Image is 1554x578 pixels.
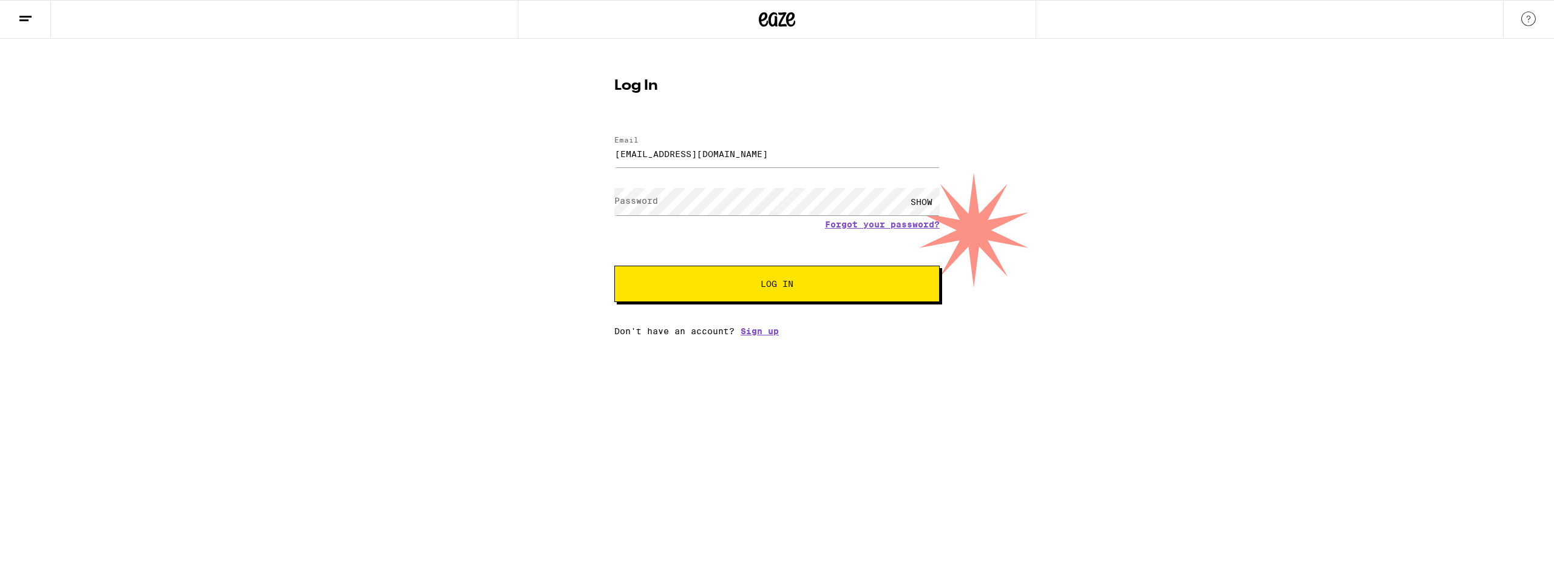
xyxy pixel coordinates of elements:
[903,188,940,215] div: SHOW
[7,8,87,18] span: Hi. Need any help?
[614,136,639,144] label: Email
[614,79,940,93] h1: Log In
[614,196,658,206] label: Password
[825,220,940,229] a: Forgot your password?
[614,266,940,302] button: Log In
[741,326,779,336] a: Sign up
[614,140,940,167] input: Email
[761,280,793,288] span: Log In
[614,326,940,336] div: Don't have an account?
